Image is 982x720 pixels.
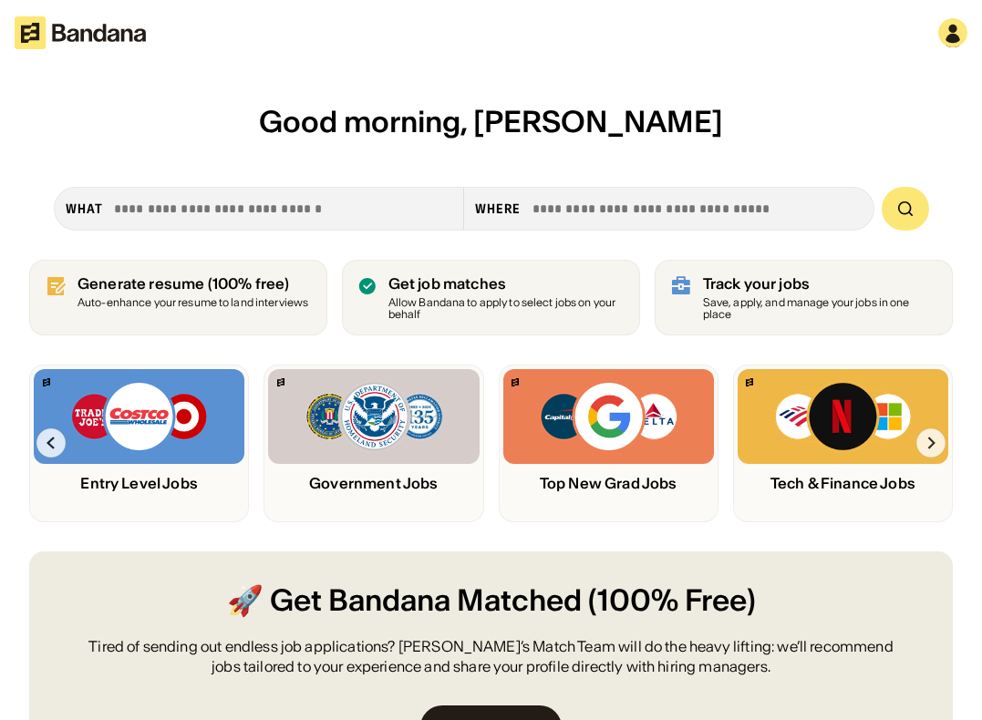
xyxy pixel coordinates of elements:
[29,260,327,336] a: Generate resume (100% free)Auto-enhance your resume to land interviews
[388,275,625,293] div: Get job matches
[342,260,640,336] a: Get job matches Allow Bandana to apply to select jobs on your behalf
[588,581,756,622] span: (100% Free)
[78,297,308,309] div: Auto-enhance your resume to land interviews
[703,275,937,293] div: Track your jobs
[264,365,483,521] a: Bandana logoFBI, DHS, MWRD logosGovernment Jobs
[29,365,249,521] a: Bandana logoTrader Joe’s, Costco, Target logosEntry Level Jobs
[388,297,625,321] div: Allow Bandana to apply to select jobs on your behalf
[43,378,50,386] img: Bandana logo
[916,428,946,458] img: Right Arrow
[703,297,937,321] div: Save, apply, and manage your jobs in one place
[78,275,308,293] div: Generate resume
[66,201,103,217] div: what
[774,380,912,453] img: Bank of America, Netflix, Microsoft logos
[36,428,66,458] img: Left Arrow
[15,16,146,49] img: Bandana logotype
[70,380,209,453] img: Trader Joe’s, Costco, Target logos
[503,475,714,492] div: Top New Grad Jobs
[305,380,443,453] img: FBI, DHS, MWRD logos
[268,475,479,492] div: Government Jobs
[738,475,948,492] div: Tech & Finance Jobs
[227,581,582,622] span: 🚀 Get Bandana Matched
[539,380,677,453] img: Capital One, Google, Delta logos
[277,378,284,386] img: Bandana logo
[499,365,718,521] a: Bandana logoCapital One, Google, Delta logosTop New Grad Jobs
[208,274,290,293] span: (100% free)
[34,475,244,492] div: Entry Level Jobs
[259,103,723,140] span: Good morning, [PERSON_NAME]
[73,636,909,677] div: Tired of sending out endless job applications? [PERSON_NAME]’s Match Team will do the heavy lifti...
[655,260,953,336] a: Track your jobs Save, apply, and manage your jobs in one place
[746,378,753,386] img: Bandana logo
[475,201,522,217] div: Where
[733,365,953,521] a: Bandana logoBank of America, Netflix, Microsoft logosTech & Finance Jobs
[512,378,519,386] img: Bandana logo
